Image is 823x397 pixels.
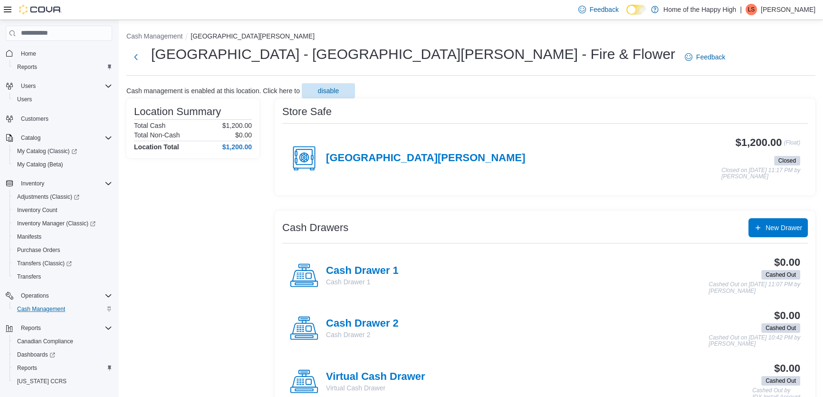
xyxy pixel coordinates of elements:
span: Cashed Out [766,377,796,385]
a: Reports [13,61,41,73]
h3: $0.00 [774,257,800,268]
span: Adjustments (Classic) [13,191,112,203]
a: My Catalog (Classic) [10,145,116,158]
span: My Catalog (Classic) [17,147,77,155]
span: Transfers (Classic) [13,258,112,269]
button: Manifests [10,230,116,243]
p: Virtual Cash Drawer [326,383,425,393]
a: Inventory Count [13,204,61,216]
span: Dashboards [13,349,112,360]
a: Canadian Compliance [13,336,77,347]
button: Users [10,93,116,106]
span: Closed [774,156,800,165]
span: My Catalog (Classic) [13,145,112,157]
h3: Cash Drawers [282,222,348,233]
p: Closed on [DATE] 11:17 PM by [PERSON_NAME] [721,167,800,180]
button: Inventory Count [10,203,116,217]
button: Users [2,79,116,93]
h4: Virtual Cash Drawer [326,371,425,383]
button: Users [17,80,39,92]
span: Reports [13,362,112,374]
a: My Catalog (Beta) [13,159,67,170]
span: disable [318,86,339,96]
h6: Total Cash [134,122,165,129]
span: Washington CCRS [13,376,112,387]
span: Transfers (Classic) [17,260,72,267]
button: Canadian Compliance [10,335,116,348]
span: My Catalog (Beta) [13,159,112,170]
h3: Location Summary [134,106,221,117]
h3: $0.00 [774,310,800,321]
span: Transfers [17,273,41,281]
p: Home of the Happy High [663,4,736,15]
button: [GEOGRAPHIC_DATA][PERSON_NAME] [191,32,315,40]
a: Transfers (Classic) [13,258,76,269]
h4: Cash Drawer 2 [326,318,399,330]
span: Users [13,94,112,105]
span: Inventory [21,180,44,187]
span: New Drawer [766,223,802,232]
button: Catalog [2,131,116,145]
span: Reports [17,63,37,71]
span: [US_STATE] CCRS [17,378,67,385]
span: Cash Management [13,303,112,315]
p: Cash Drawer 1 [326,277,399,287]
h3: $1,200.00 [736,137,782,148]
nav: Complex example [6,43,112,396]
button: Reports [2,321,116,335]
span: LS [748,4,755,15]
span: Cash Management [17,305,65,313]
span: Home [21,50,36,58]
span: Manifests [13,231,112,242]
a: Dashboards [13,349,59,360]
span: Inventory Manager (Classic) [17,220,96,227]
span: Feedback [696,52,725,62]
button: disable [302,83,355,98]
button: Purchase Orders [10,243,116,257]
button: Home [2,47,116,60]
button: Next [126,48,145,67]
button: Customers [2,112,116,126]
button: Cash Management [126,32,182,40]
span: Cashed Out [761,323,800,333]
h6: Total Non-Cash [134,131,180,139]
span: Closed [778,156,796,165]
span: Inventory [17,178,112,189]
h4: $1,200.00 [222,143,252,151]
a: Customers [17,113,52,125]
span: Catalog [21,134,40,142]
a: Transfers [13,271,45,282]
a: Adjustments (Classic) [10,190,116,203]
h4: Cash Drawer 1 [326,265,399,277]
span: Inventory Count [17,206,57,214]
span: Cashed Out [761,376,800,386]
span: Cashed Out [766,271,796,279]
img: Cova [19,5,62,14]
span: Users [21,82,36,90]
a: Reports [13,362,41,374]
a: Dashboards [10,348,116,361]
p: Cashed Out on [DATE] 11:07 PM by [PERSON_NAME] [708,281,800,294]
span: Home [17,48,112,59]
p: | [740,4,742,15]
span: Cashed Out [761,270,800,280]
span: Users [17,80,112,92]
button: New Drawer [748,218,808,237]
a: Inventory Manager (Classic) [13,218,99,229]
a: Feedback [681,48,729,67]
p: [PERSON_NAME] [761,4,815,15]
h1: [GEOGRAPHIC_DATA] - [GEOGRAPHIC_DATA][PERSON_NAME] - Fire & Flower [151,45,675,64]
button: Reports [17,322,45,334]
button: Inventory [2,177,116,190]
span: Dashboards [17,351,55,358]
span: Reports [17,322,112,334]
h3: Store Safe [282,106,332,117]
span: Transfers [13,271,112,282]
span: Manifests [17,233,41,241]
span: Cashed Out [766,324,796,332]
div: Lee Soper [746,4,757,15]
p: $0.00 [235,131,252,139]
p: $1,200.00 [222,122,252,129]
span: Inventory Manager (Classic) [13,218,112,229]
